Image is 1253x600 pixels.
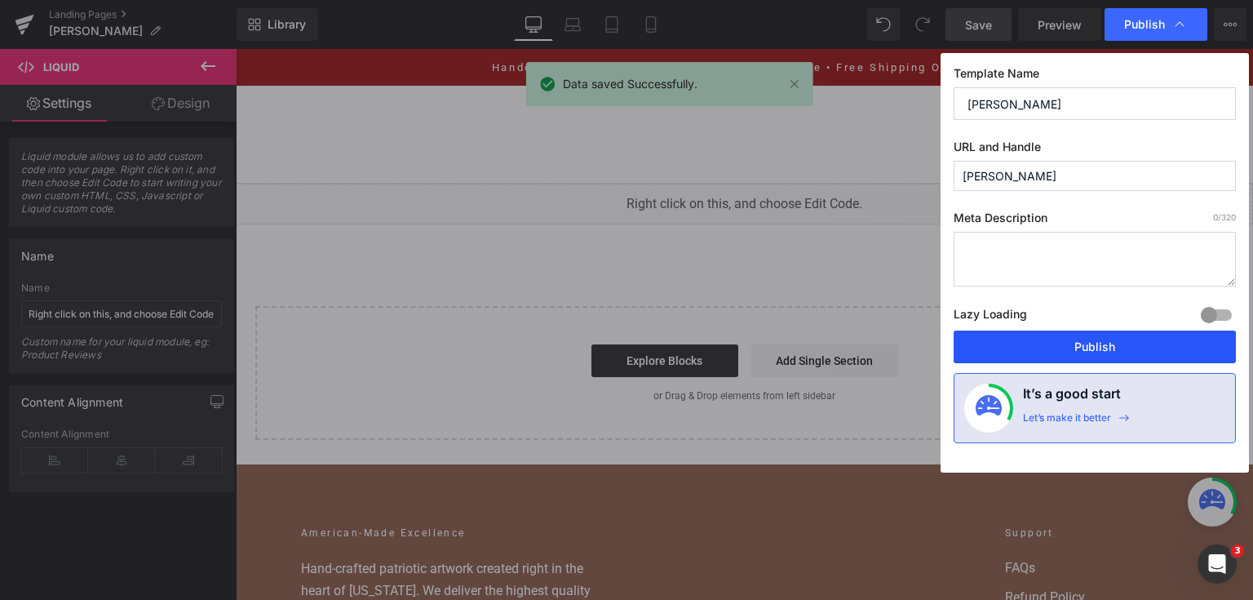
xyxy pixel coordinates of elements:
[1023,384,1121,411] h4: It’s a good start
[1023,411,1111,433] div: Let’s make it better
[954,211,1236,232] label: Meta Description
[65,477,375,493] h2: American-Made Excellence
[1198,544,1237,584] iframe: Intercom live chat
[1213,212,1236,222] span: /320
[65,509,375,574] p: Hand-crafted patriotic artwork created right in the heart of [US_STATE]. We deliver the highest q...
[954,66,1236,87] label: Template Name
[256,12,761,24] a: Handcrafted in [US_STATE] • 100% American Made • Free Shipping Over $100
[769,509,952,529] a: FAQs
[769,539,952,558] a: Refund Policy
[954,304,1027,331] label: Lazy Loading
[1213,212,1218,222] span: 0
[1231,544,1244,558] span: 3
[976,395,1002,421] img: onboarding-status.svg
[356,296,503,328] a: Explore Blocks
[954,140,1236,161] label: URL and Handle
[516,296,662,328] a: Add Single Section
[954,331,1236,363] button: Publish
[769,477,952,493] h2: Support
[1124,17,1165,32] span: Publish
[46,341,972,353] p: or Drag & Drop elements from left sidebar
